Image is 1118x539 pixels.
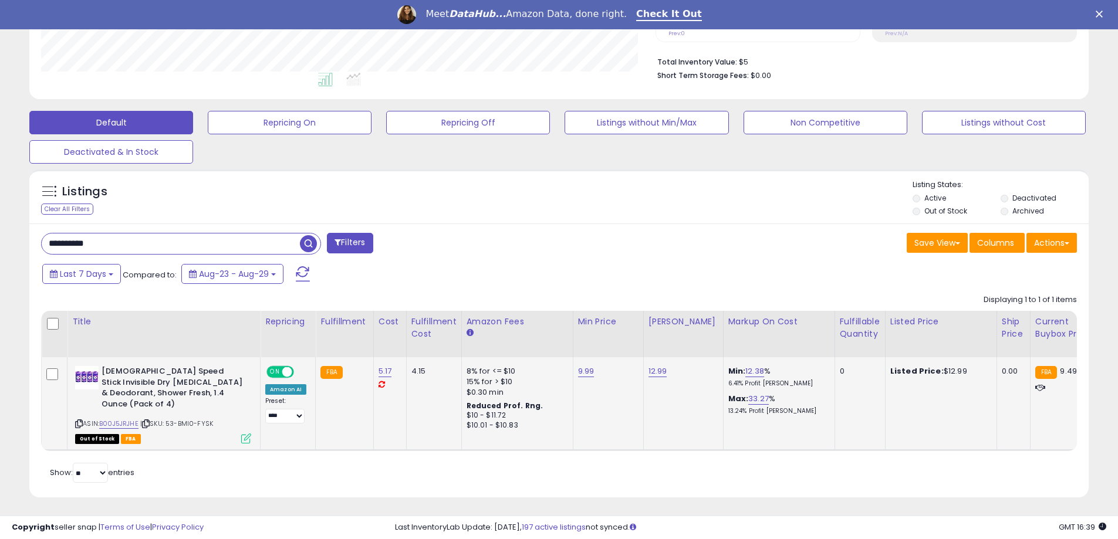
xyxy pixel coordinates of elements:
[657,54,1068,68] li: $5
[379,316,401,328] div: Cost
[100,521,150,533] a: Terms of Use
[1096,11,1107,18] div: Close
[1059,521,1106,533] span: 2025-09-6 16:39 GMT
[922,111,1086,134] button: Listings without Cost
[467,421,564,430] div: $10.01 - $10.83
[411,316,457,340] div: Fulfillment Cost
[970,233,1025,253] button: Columns
[75,366,251,442] div: ASIN:
[913,179,1089,191] p: Listing States:
[1026,233,1077,253] button: Actions
[522,521,586,533] a: 197 active listings
[890,316,992,328] div: Listed Price
[751,70,771,81] span: $0.00
[42,264,121,284] button: Last 7 Days
[50,467,134,478] span: Show: entries
[578,365,595,377] a: 9.99
[292,367,311,377] span: OFF
[425,8,627,20] div: Meet Amazon Data, done right.
[467,387,564,398] div: $0.30 min
[840,366,876,377] div: 0
[199,268,269,280] span: Aug-23 - Aug-29
[728,365,746,377] b: Min:
[449,8,506,19] i: DataHub...
[397,5,416,24] img: Profile image for Georgie
[467,377,564,387] div: 15% for > $10
[1002,366,1021,377] div: 0.00
[62,184,107,200] h5: Listings
[728,366,826,388] div: %
[723,311,835,357] th: The percentage added to the cost of goods (COGS) that forms the calculator for Min & Max prices.
[977,237,1014,249] span: Columns
[728,394,826,415] div: %
[467,316,568,328] div: Amazon Fees
[467,328,474,338] small: Amazon Fees.
[123,269,177,280] span: Compared to:
[728,379,826,388] p: 6.41% Profit [PERSON_NAME]
[1035,366,1057,379] small: FBA
[121,434,141,444] span: FBA
[885,30,908,37] small: Prev: N/A
[748,393,769,405] a: 33.27
[265,316,310,328] div: Repricing
[29,140,193,164] button: Deactivated & In Stock
[636,8,702,21] a: Check It Out
[728,393,749,404] b: Max:
[1060,365,1077,377] span: 9.49
[102,366,244,412] b: [DEMOGRAPHIC_DATA] Speed Stick Invisible Dry [MEDICAL_DATA] & Deodorant, Shower Fresh, 1.4 Ounce ...
[152,521,204,533] a: Privacy Policy
[411,366,452,377] div: 4.15
[12,522,204,533] div: seller snap | |
[395,522,1106,533] div: Last InventoryLab Update: [DATE], not synced.
[327,233,373,253] button: Filters
[890,366,988,377] div: $12.99
[12,521,55,533] strong: Copyright
[467,366,564,377] div: 8% for <= $10
[208,111,371,134] button: Repricing On
[467,411,564,421] div: $10 - $11.72
[72,316,255,328] div: Title
[890,365,944,377] b: Listed Price:
[320,366,342,379] small: FBA
[984,294,1077,306] div: Displaying 1 to 1 of 1 items
[140,419,213,428] span: | SKU: 53-BMI0-FYSK
[1012,193,1056,203] label: Deactivated
[265,384,306,395] div: Amazon AI
[41,204,93,215] div: Clear All Filters
[99,419,139,429] a: B00J5JRJHE
[467,401,543,411] b: Reduced Prof. Rng.
[181,264,283,284] button: Aug-23 - Aug-29
[379,365,392,377] a: 5.17
[745,365,764,377] a: 12.38
[1012,206,1044,216] label: Archived
[1002,316,1025,340] div: Ship Price
[668,30,685,37] small: Prev: 0
[907,233,968,253] button: Save View
[840,316,880,340] div: Fulfillable Quantity
[75,366,99,389] img: 51ybp3sR3xL._SL40_.jpg
[728,316,830,328] div: Markup on Cost
[1035,316,1096,340] div: Current Buybox Price
[657,57,737,67] b: Total Inventory Value:
[29,111,193,134] button: Default
[657,70,749,80] b: Short Term Storage Fees:
[265,397,306,423] div: Preset:
[648,316,718,328] div: [PERSON_NAME]
[648,365,667,377] a: 12.99
[75,434,119,444] span: All listings that are currently out of stock and unavailable for purchase on Amazon
[565,111,728,134] button: Listings without Min/Max
[744,111,907,134] button: Non Competitive
[320,316,368,328] div: Fulfillment
[924,193,946,203] label: Active
[924,206,967,216] label: Out of Stock
[60,268,106,280] span: Last 7 Days
[578,316,639,328] div: Min Price
[386,111,550,134] button: Repricing Off
[268,367,282,377] span: ON
[728,407,826,415] p: 13.24% Profit [PERSON_NAME]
